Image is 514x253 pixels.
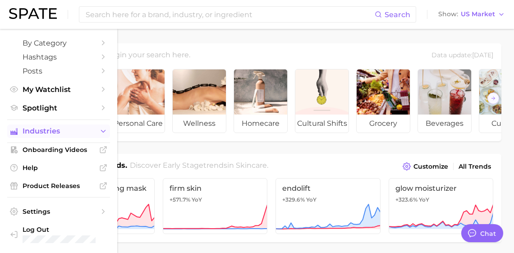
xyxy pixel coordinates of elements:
[487,92,499,104] button: Scroll Right
[7,83,110,97] a: My Watchlist
[395,184,487,193] span: glow moisturizer
[395,196,418,203] span: +323.6%
[234,69,288,133] a: homecare
[7,179,110,193] a: Product Releases
[295,69,349,133] a: cultural shifts
[23,39,95,47] span: by Category
[85,7,375,22] input: Search here for a brand, industry, or ingredient
[456,161,493,173] a: All Trends
[7,223,110,246] a: Log out. Currently logged in with e-mail doyeon@spate.nyc.
[7,143,110,156] a: Onboarding Videos
[7,205,110,218] a: Settings
[7,64,110,78] a: Posts
[306,196,317,203] span: YoY
[7,124,110,138] button: Industries
[23,67,95,75] span: Posts
[419,196,429,203] span: YoY
[7,161,110,175] a: Help
[192,196,202,203] span: YoY
[23,53,95,61] span: Hashtags
[275,178,381,234] a: endolift+329.6% YoY
[111,115,165,133] span: personal care
[385,10,410,19] span: Search
[438,12,458,17] span: Show
[105,50,190,62] h2: Begin your search here.
[172,69,226,133] a: wellness
[461,12,495,17] span: US Market
[130,161,268,170] span: Discover Early Stage trends in .
[282,184,374,193] span: endolift
[111,69,165,133] a: personal care
[23,207,95,216] span: Settings
[170,196,190,203] span: +571.7%
[7,50,110,64] a: Hashtags
[23,146,95,154] span: Onboarding Videos
[389,178,494,234] a: glow moisturizer+323.6% YoY
[431,50,493,62] div: Data update: [DATE]
[23,182,95,190] span: Product Releases
[282,196,305,203] span: +329.6%
[356,69,410,133] a: grocery
[418,69,472,133] a: beverages
[436,9,507,20] button: ShowUS Market
[234,115,287,133] span: homecare
[9,8,57,19] img: SPATE
[7,36,110,50] a: by Category
[295,115,349,133] span: cultural shifts
[23,164,95,172] span: Help
[23,85,95,94] span: My Watchlist
[357,115,410,133] span: grocery
[23,104,95,112] span: Spotlight
[163,178,268,234] a: firm skin+571.7% YoY
[7,101,110,115] a: Spotlight
[170,184,261,193] span: firm skin
[418,115,471,133] span: beverages
[459,163,491,170] span: All Trends
[173,115,226,133] span: wellness
[400,160,450,173] button: Customize
[413,163,448,170] span: Customize
[23,225,103,234] span: Log Out
[236,161,267,170] span: skincare
[23,127,95,135] span: Industries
